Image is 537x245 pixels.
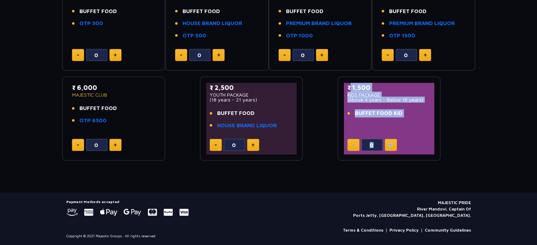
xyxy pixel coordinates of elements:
[320,53,323,57] img: plus
[286,7,323,16] span: BUFFET FOOD
[347,83,431,92] p: ₹ 1,500
[79,104,117,112] span: BUFFET FOOD
[183,19,242,27] a: HOUSE BRAND LIQUOR
[114,53,117,57] img: plus
[79,19,103,27] a: OTP 500
[284,55,286,56] img: minus
[183,32,206,40] a: OTP 500
[352,145,354,146] img: minus
[347,97,431,102] p: (Above 4 years - Below 18 years)
[389,7,426,16] span: BUFFET FOOD
[114,143,117,147] img: plus
[79,117,107,125] a: OTP 6500
[210,92,293,97] p: YOUTH PACKAGE
[217,109,255,117] span: BUFFET FOOD
[387,55,389,56] img: minus
[389,143,392,147] img: plus
[286,32,313,40] a: OTP 1000
[72,83,156,92] p: ₹ 6,000
[389,19,455,27] a: PREMIUM BRAND LIQUOR
[424,53,427,57] img: plus
[251,143,255,147] img: plus
[77,55,79,56] img: minus
[425,227,471,233] a: Community Guidelines
[215,145,217,146] img: minus
[217,53,220,57] img: plus
[72,92,156,97] p: MAJESTIC CLUB
[66,200,189,204] h5: Payment Methods accepted
[66,233,156,239] p: Copyright © 2021 Majestic Groups . All rights reserved.
[183,7,220,16] span: BUFFET FOOD
[353,200,471,219] p: MAJESTIC PRIDE River Mandovi, Captain Of Ports Jetty, [GEOGRAPHIC_DATA], [GEOGRAPHIC_DATA].
[389,32,415,40] a: OTP 1500
[180,55,182,56] img: minus
[79,7,117,16] span: BUFFET FOOD
[347,92,431,97] p: KIDS PACKAGE
[77,145,79,146] img: minus
[210,83,293,92] p: ₹ 2,500
[286,19,352,27] a: PREMIUM BRAND LIQUOR
[355,109,402,117] span: BUFFET FOOD KID
[210,97,293,102] p: (18 years - 21 years)
[217,122,277,130] a: HOUSE BRAND LIQUOR
[343,227,383,233] a: Terms & Conditions
[389,227,419,233] a: Privacy Policy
